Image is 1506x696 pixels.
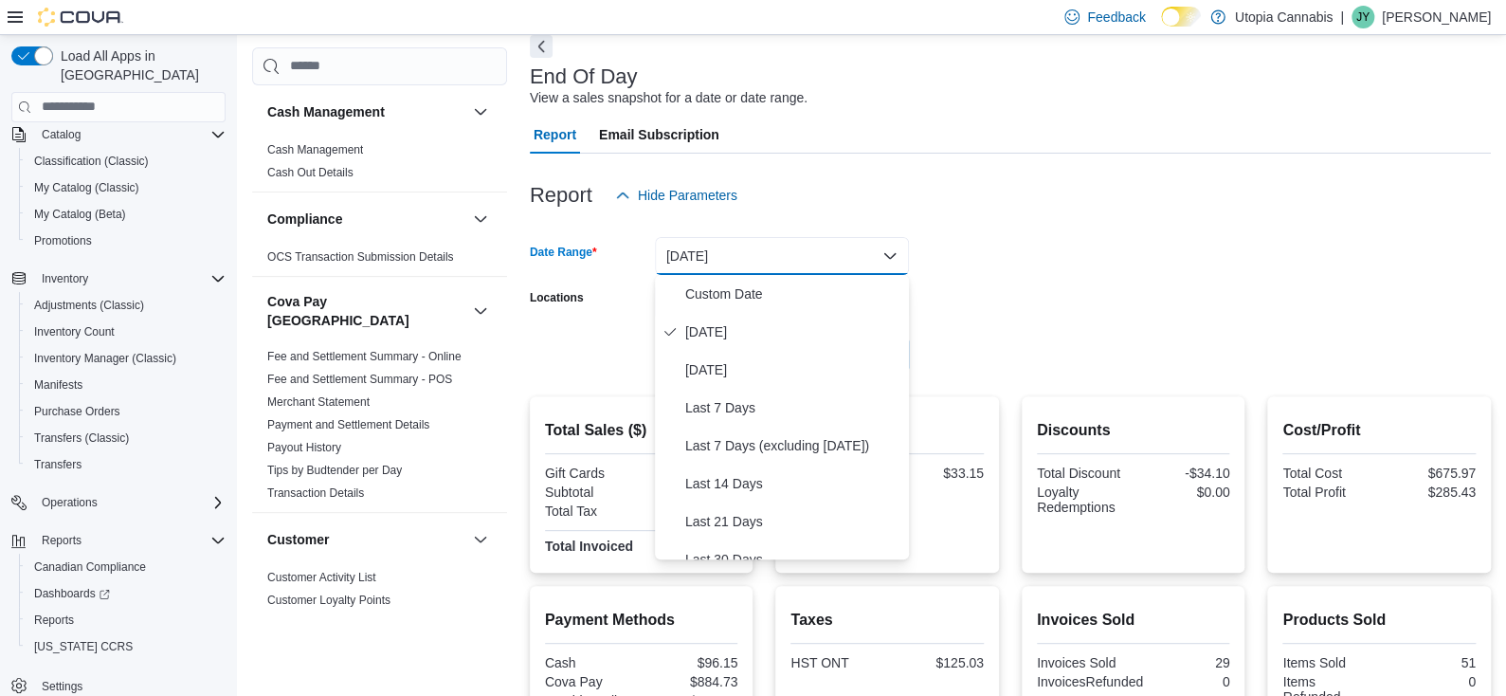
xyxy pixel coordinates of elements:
h2: Cost/Profit [1282,419,1476,442]
span: Purchase Orders [27,400,226,423]
span: Report [534,116,576,154]
button: Next [530,35,553,58]
a: Fee and Settlement Summary - POS [267,373,452,386]
span: Transfers (Classic) [34,430,129,446]
span: Promotions [27,229,226,252]
button: Reports [4,527,233,554]
button: [US_STATE] CCRS [19,633,233,660]
div: -$34.10 [1137,466,1230,481]
button: Inventory Count [19,319,233,345]
h2: Discounts [1037,419,1230,442]
h3: Report [530,184,592,207]
button: Inventory [34,267,96,290]
div: Invoices Sold [1037,655,1130,670]
div: Jason Yoo [1352,6,1374,28]
span: Canadian Compliance [34,559,146,575]
span: Transfers [27,453,226,476]
div: HST ONT [790,655,883,670]
div: 51 [1383,655,1476,670]
button: Classification (Classic) [19,148,233,174]
button: Cova Pay [GEOGRAPHIC_DATA] [469,300,492,322]
span: Payout History [267,440,341,455]
a: Transfers [27,453,89,476]
span: Catalog [42,127,81,142]
a: Adjustments (Classic) [27,294,152,317]
a: Classification (Classic) [27,150,156,173]
span: Reports [27,609,226,632]
p: | [1340,6,1344,28]
span: Purchase Orders [34,404,120,419]
span: Operations [34,491,226,514]
button: My Catalog (Beta) [19,201,233,228]
a: Inventory Count [27,321,122,343]
button: Cash Management [267,102,465,121]
button: Compliance [267,210,465,229]
span: Reports [42,533,82,548]
a: OCS Transaction Submission Details [267,250,454,264]
button: Purchase Orders [19,398,233,425]
span: Adjustments (Classic) [34,298,144,313]
span: Last 7 Days [685,396,901,419]
div: Total Tax [545,504,638,519]
span: Reports [34,613,74,628]
a: Promotions [27,229,100,252]
span: My Catalog (Beta) [34,207,126,222]
div: Loyalty Redemptions [1037,485,1130,515]
a: Payment and Settlement Details [267,418,429,431]
span: Canadian Compliance [27,556,226,578]
button: Adjustments (Classic) [19,292,233,319]
a: Fee and Settlement Summary - Online [267,350,462,363]
span: Inventory [42,271,88,286]
div: InvoicesRefunded [1037,674,1143,689]
span: [US_STATE] CCRS [34,639,133,654]
div: $125.03 [891,655,984,670]
span: Inventory Manager (Classic) [27,347,226,370]
div: Customer [252,566,507,687]
span: Inventory Count [34,324,115,339]
h2: Total Sales ($) [545,419,738,442]
span: Cash Out Details [267,165,354,180]
button: Transfers (Classic) [19,425,233,451]
span: Adjustments (Classic) [27,294,226,317]
button: Manifests [19,372,233,398]
div: $675.97 [1383,466,1476,481]
a: Cash Out Details [267,166,354,179]
span: Inventory Manager (Classic) [34,351,176,366]
a: Transaction Details [267,486,364,500]
a: Merchant Statement [267,395,370,409]
span: Load All Apps in [GEOGRAPHIC_DATA] [53,46,226,84]
span: Tips by Budtender per Day [267,463,402,478]
span: Customer Activity List [267,570,376,585]
div: $1,086.43 [645,539,738,554]
span: Promotions [34,233,92,248]
div: 0 [1383,674,1476,689]
a: Dashboards [27,582,118,605]
div: Total Cost [1282,466,1375,481]
div: $285.43 [1383,485,1476,500]
div: $0.00 [645,466,738,481]
span: Catalog [34,123,226,146]
span: Last 30 Days [685,548,901,571]
span: Operations [42,495,98,510]
h2: Taxes [790,609,984,632]
a: Cash Management [267,143,363,156]
img: Cova [38,8,123,27]
button: [DATE] [655,237,909,275]
span: Last 14 Days [685,472,901,495]
button: Operations [34,491,105,514]
div: Items Sold [1282,655,1375,670]
span: [DATE] [685,321,901,343]
div: $33.15 [891,466,984,481]
a: My Catalog (Classic) [27,176,147,199]
button: Canadian Compliance [19,554,233,580]
span: My Catalog (Classic) [34,180,139,195]
button: Compliance [469,208,492,230]
a: My Catalog (Beta) [27,203,134,226]
span: Transaction Details [267,485,364,501]
span: My Catalog (Classic) [27,176,226,199]
span: Email Subscription [599,116,719,154]
span: Dashboards [34,586,110,601]
span: Dashboards [27,582,226,605]
button: Customer [469,528,492,551]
